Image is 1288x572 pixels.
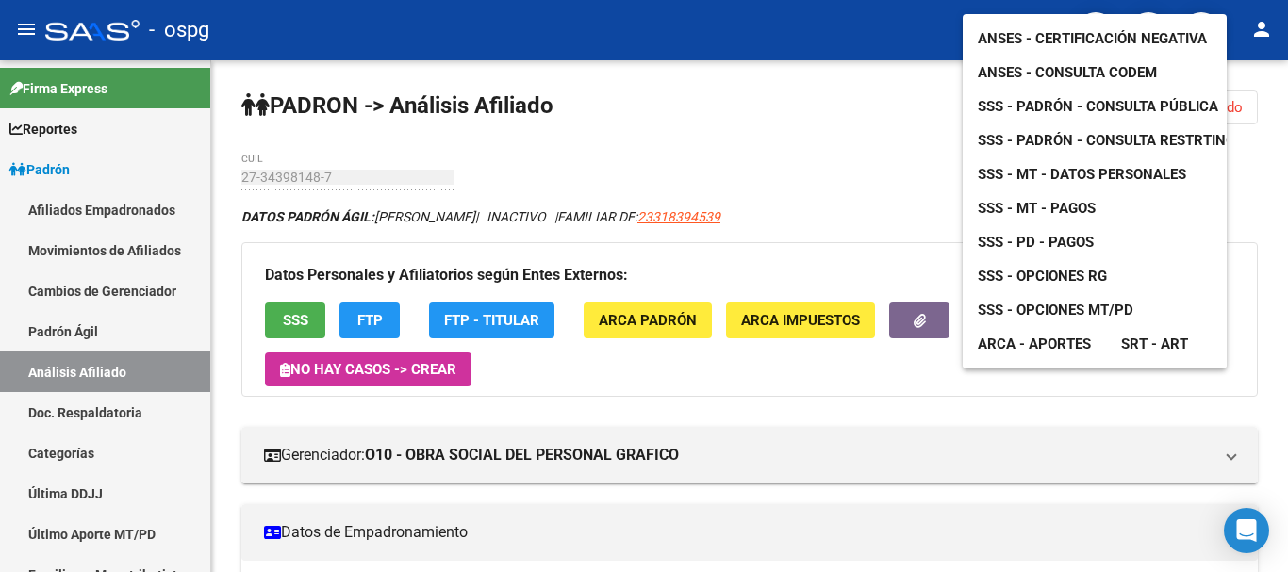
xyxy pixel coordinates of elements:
a: ANSES - Certificación Negativa [963,22,1222,56]
span: SSS - Opciones RG [978,268,1107,285]
div: Open Intercom Messenger [1224,508,1269,553]
span: ANSES - Consulta CODEM [978,64,1157,81]
a: SRT - ART [1106,327,1203,361]
span: SSS - Padrón - Consulta Pública [978,98,1218,115]
a: SSS - Opciones RG [963,259,1122,293]
a: SSS - Padrón - Consulta Pública [963,90,1233,123]
a: SSS - PD - Pagos [963,225,1109,259]
span: SSS - Padrón - Consulta Restrtingida [978,132,1258,149]
a: SSS - MT - Datos Personales [963,157,1201,191]
span: SSS - PD - Pagos [978,234,1094,251]
a: ANSES - Consulta CODEM [963,56,1172,90]
span: SSS - MT - Pagos [978,200,1096,217]
a: SSS - Padrón - Consulta Restrtingida [963,123,1273,157]
a: SSS - MT - Pagos [963,191,1111,225]
a: SSS - Opciones MT/PD [963,293,1148,327]
span: SSS - Opciones MT/PD [978,302,1133,319]
span: SRT - ART [1121,335,1188,352]
span: ANSES - Certificación Negativa [978,30,1207,47]
a: ARCA - Aportes [963,327,1106,361]
span: ARCA - Aportes [978,335,1091,352]
span: SSS - MT - Datos Personales [978,166,1186,183]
